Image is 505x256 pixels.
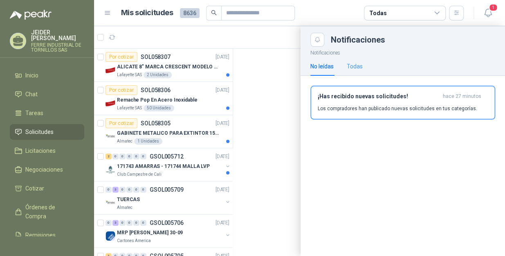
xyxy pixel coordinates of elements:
[347,62,363,71] div: Todas
[10,162,84,177] a: Negociaciones
[25,203,76,221] span: Órdenes de Compra
[480,6,495,20] button: 1
[318,105,477,112] p: Los compradores han publicado nuevas solicitudes en tus categorías.
[10,124,84,140] a: Solicitudes
[25,184,44,193] span: Cotizar
[31,43,84,52] p: FERRE INDUSTRIAL DE TORNILLOS SAS
[25,231,56,240] span: Remisiones
[310,86,495,120] button: ¡Has recibido nuevas solicitudes!hace 27 minutos Los compradores han publicado nuevas solicitudes...
[25,109,43,118] span: Tareas
[331,36,495,44] div: Notificaciones
[10,10,52,20] img: Logo peakr
[25,71,38,80] span: Inicio
[10,181,84,196] a: Cotizar
[443,93,481,100] span: hace 27 minutos
[318,93,440,100] h3: ¡Has recibido nuevas solicitudes!
[211,10,217,16] span: search
[10,143,84,159] a: Licitaciones
[31,29,84,41] p: JEIDER [PERSON_NAME]
[25,165,63,174] span: Negociaciones
[10,199,84,224] a: Órdenes de Compra
[310,62,334,71] div: No leídas
[25,146,56,155] span: Licitaciones
[180,8,200,18] span: 8636
[25,127,54,136] span: Solicitudes
[310,33,324,47] button: Close
[10,68,84,83] a: Inicio
[10,86,84,102] a: Chat
[301,47,505,57] p: Notificaciones
[121,7,173,19] h1: Mis solicitudes
[10,105,84,121] a: Tareas
[10,227,84,243] a: Remisiones
[489,4,498,11] span: 1
[25,90,38,99] span: Chat
[369,9,386,18] div: Todas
